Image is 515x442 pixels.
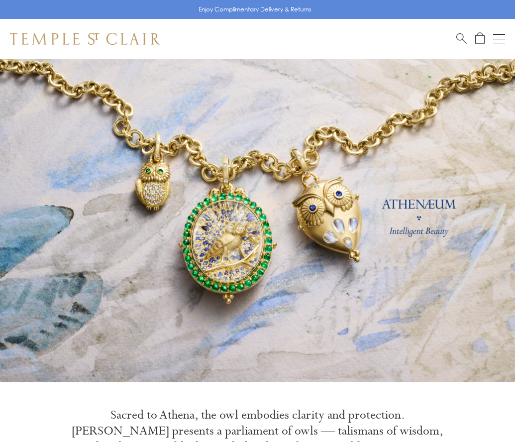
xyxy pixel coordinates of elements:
img: Temple St. Clair [10,33,160,45]
a: Search [456,32,467,45]
button: Open navigation [493,33,505,45]
p: Enjoy Complimentary Delivery & Returns [199,4,311,14]
a: Open Shopping Bag [475,32,485,45]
